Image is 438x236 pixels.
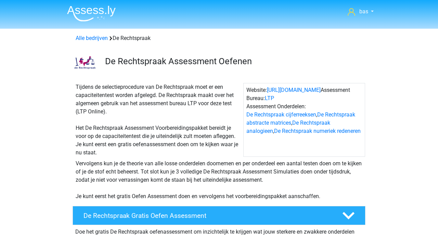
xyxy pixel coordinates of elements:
[105,56,360,67] h3: De Rechtspraak Assessment Oefenen
[243,83,365,157] div: Website: Assessment Bureau: Assessment Onderdelen: , , ,
[76,35,108,41] a: Alle bedrijven
[265,95,274,101] a: LTP
[246,111,316,118] a: De Rechtspraak cijferreeksen
[83,212,331,220] h4: De Rechtspraak Gratis Oefen Assessment
[70,206,368,225] a: De Rechtspraak Gratis Oefen Assessment
[67,5,116,22] img: Assessly
[359,8,368,15] span: bas
[345,8,376,16] a: bas
[73,159,365,200] div: Vervolgens kun je de theorie van alle losse onderdelen doornemen en per onderdeel een aantal test...
[267,87,321,93] a: [URL][DOMAIN_NAME]
[73,34,365,42] div: De Rechtspraak
[274,128,361,134] a: De Rechtspraak numeriek redeneren
[73,83,243,157] div: Tijdens de selectieprocedure van De Rechtspraak moet er een capaciteitentest worden afgelegd. De ...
